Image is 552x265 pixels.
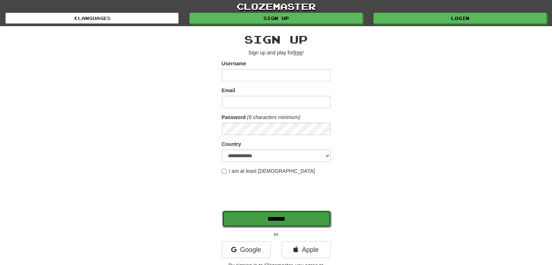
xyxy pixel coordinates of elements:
[222,60,246,67] label: Username
[222,114,246,121] label: Password
[222,169,226,174] input: I am at least [DEMOGRAPHIC_DATA]
[282,241,331,258] a: Apple
[373,13,547,24] a: Login
[189,13,363,24] a: Sign up
[5,13,179,24] a: Languages
[222,178,332,207] iframe: reCAPTCHA
[222,33,331,45] h2: Sign up
[247,114,300,120] em: (6 characters minimum)
[222,231,331,238] p: or
[222,87,235,94] label: Email
[222,140,241,148] label: Country
[222,49,331,56] p: Sign up and play for !
[222,241,271,258] a: Google
[294,50,302,56] u: free
[222,167,315,175] label: I am at least [DEMOGRAPHIC_DATA]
